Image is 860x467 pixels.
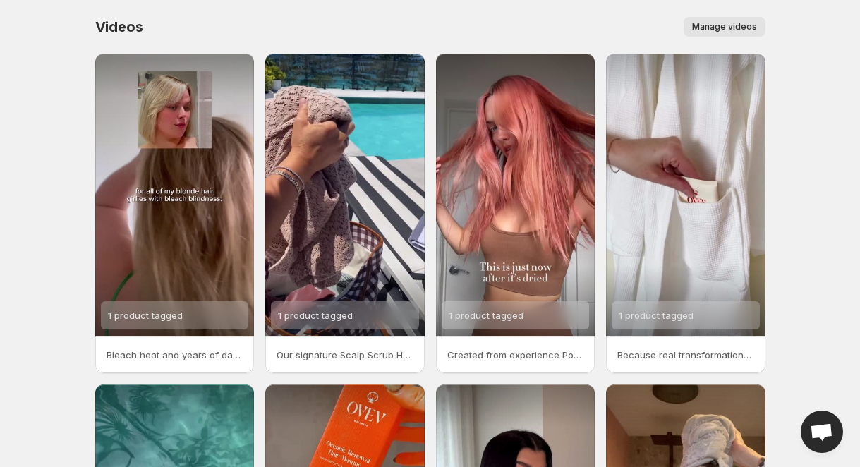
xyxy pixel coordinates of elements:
p: Bleach heat and years of damage had my hair begging for a breakso I finally listened With OVEV We... [107,348,243,362]
span: Manage videos [692,21,757,32]
span: 1 product tagged [278,310,353,321]
p: Our signature Scalp Scrub Hair Mask combines Pro-[MEDICAL_DATA] Sapote Oil and Hydrolyzed Rice Pr... [277,348,413,362]
button: Manage videos [684,17,765,37]
span: 1 product tagged [449,310,523,321]
span: 1 product tagged [108,310,183,321]
div: Open chat [801,411,843,453]
span: Videos [95,18,143,35]
p: Created from experience Powered by nature Our signature hair mask scrub isnt just a hair mask its... [447,348,584,362]
span: 1 product tagged [619,310,694,321]
p: Because real transformation starts at the root Our 3 pro tips for how to use our signature scalp ... [617,348,754,362]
